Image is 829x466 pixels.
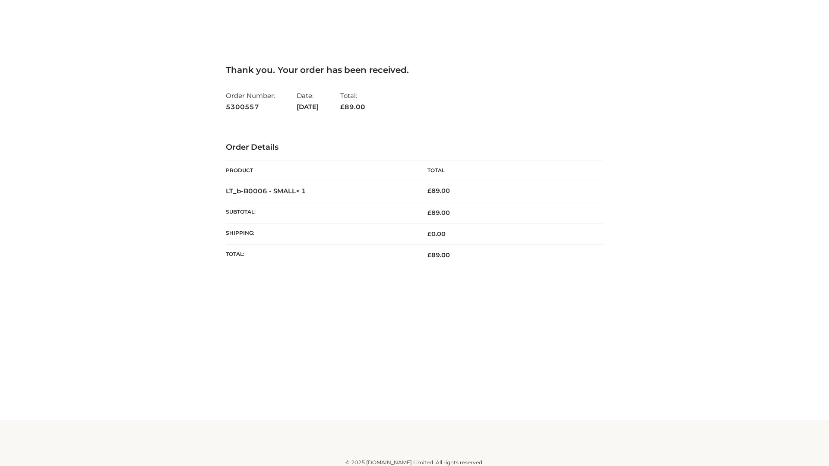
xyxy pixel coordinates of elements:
[296,187,306,195] strong: × 1
[340,103,365,111] span: 89.00
[427,230,446,238] bdi: 0.00
[226,161,414,180] th: Product
[427,251,450,259] span: 89.00
[297,101,319,113] strong: [DATE]
[340,103,345,111] span: £
[226,187,306,195] strong: LT_b-B0006 - SMALL
[226,143,603,152] h3: Order Details
[226,202,414,223] th: Subtotal:
[427,251,431,259] span: £
[427,209,450,217] span: 89.00
[297,88,319,114] li: Date:
[226,245,414,266] th: Total:
[340,88,365,114] li: Total:
[226,88,275,114] li: Order Number:
[226,224,414,245] th: Shipping:
[427,187,431,195] span: £
[427,187,450,195] bdi: 89.00
[226,101,275,113] strong: 5300557
[427,230,431,238] span: £
[427,209,431,217] span: £
[226,65,603,75] h3: Thank you. Your order has been received.
[414,161,603,180] th: Total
